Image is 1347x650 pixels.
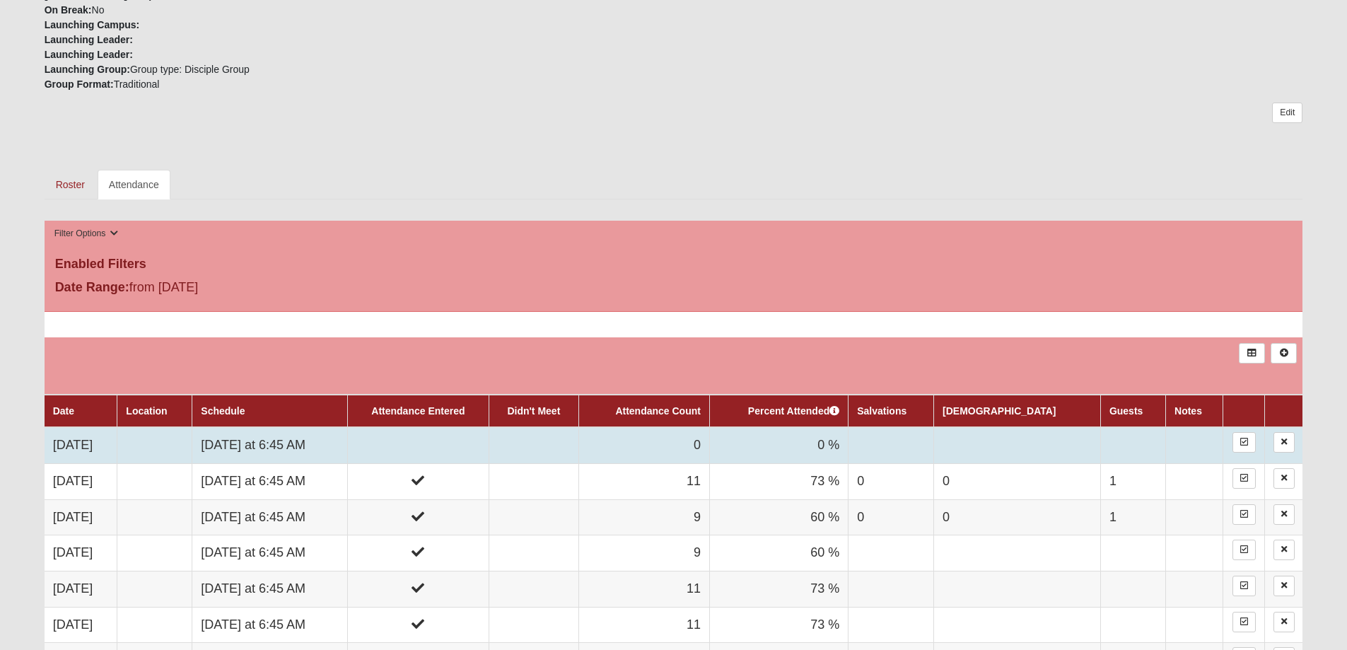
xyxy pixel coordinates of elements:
[615,405,701,417] a: Attendance Count
[849,395,934,427] th: Salvations
[709,463,848,499] td: 73 %
[45,19,140,30] strong: Launching Campus:
[45,49,133,60] strong: Launching Leader:
[192,427,348,463] td: [DATE] at 6:45 AM
[45,535,117,571] td: [DATE]
[578,571,709,607] td: 11
[126,405,167,417] a: Location
[578,607,709,643] td: 11
[1174,405,1202,417] a: Notes
[45,463,117,499] td: [DATE]
[45,607,117,643] td: [DATE]
[98,170,170,199] a: Attendance
[1272,103,1302,123] a: Edit
[45,499,117,535] td: [DATE]
[709,607,848,643] td: 73 %
[45,571,117,607] td: [DATE]
[748,405,839,417] a: Percent Attended
[192,535,348,571] td: [DATE] at 6:45 AM
[192,607,348,643] td: [DATE] at 6:45 AM
[934,395,1101,427] th: [DEMOGRAPHIC_DATA]
[507,405,560,417] a: Didn't Meet
[1273,612,1295,632] a: Delete
[45,34,133,45] strong: Launching Leader:
[50,226,123,241] button: Filter Options
[578,427,709,463] td: 0
[1100,463,1165,499] td: 1
[45,427,117,463] td: [DATE]
[1239,343,1265,364] a: Export to Excel
[709,535,848,571] td: 60 %
[709,427,848,463] td: 0 %
[934,463,1101,499] td: 0
[849,463,934,499] td: 0
[1273,540,1295,560] a: Delete
[1273,468,1295,489] a: Delete
[1232,432,1256,453] a: Enter Attendance
[578,499,709,535] td: 9
[201,405,245,417] a: Schedule
[55,278,129,297] label: Date Range:
[45,170,96,199] a: Roster
[55,257,1293,272] h4: Enabled Filters
[1232,540,1256,560] a: Enter Attendance
[45,64,130,75] strong: Launching Group:
[45,79,114,90] strong: Group Format:
[1100,395,1165,427] th: Guests
[934,499,1101,535] td: 0
[1232,612,1256,632] a: Enter Attendance
[192,499,348,535] td: [DATE] at 6:45 AM
[371,405,465,417] a: Attendance Entered
[45,278,464,301] div: from [DATE]
[1273,576,1295,596] a: Delete
[709,571,848,607] td: 73 %
[1273,432,1295,453] a: Delete
[849,499,934,535] td: 0
[1273,504,1295,525] a: Delete
[192,571,348,607] td: [DATE] at 6:45 AM
[192,463,348,499] td: [DATE] at 6:45 AM
[1232,468,1256,489] a: Enter Attendance
[1271,343,1297,364] a: Alt+N
[709,499,848,535] td: 60 %
[1232,576,1256,596] a: Enter Attendance
[1100,499,1165,535] td: 1
[578,463,709,499] td: 11
[53,405,74,417] a: Date
[45,4,92,16] strong: On Break:
[578,535,709,571] td: 9
[1232,504,1256,525] a: Enter Attendance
